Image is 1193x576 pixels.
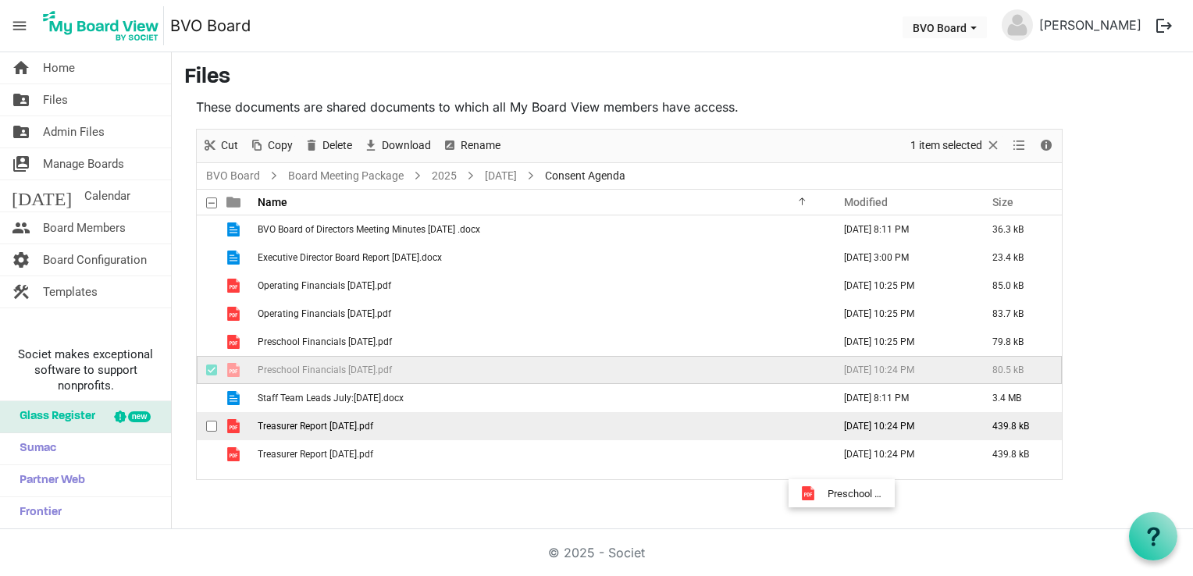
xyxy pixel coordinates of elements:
[253,384,828,412] td: Staff Team Leads July:August 2025.docx is template cell column header Name
[253,215,828,244] td: BVO Board of Directors Meeting Minutes June 26th, 2025 .docx is template cell column header Name
[253,272,828,300] td: Operating Financials July 25.pdf is template cell column header Name
[219,136,240,155] span: Cut
[217,440,253,468] td: is template cell column header type
[992,196,1013,208] span: Size
[43,276,98,308] span: Templates
[258,421,373,432] span: Treasurer Report [DATE].pdf
[200,136,241,155] button: Cut
[258,449,373,460] span: Treasurer Report [DATE].pdf
[12,116,30,148] span: folder_shared
[217,384,253,412] td: is template cell column header type
[828,244,976,272] td: August 27, 2025 3:00 PM column header Modified
[844,196,888,208] span: Modified
[12,433,56,464] span: Sumac
[43,212,126,244] span: Board Members
[1033,9,1148,41] a: [PERSON_NAME]
[197,272,217,300] td: checkbox
[909,136,984,155] span: 1 item selected
[459,136,502,155] span: Rename
[244,130,298,162] div: Copy
[828,300,976,328] td: August 25, 2025 10:25 PM column header Modified
[828,356,976,384] td: August 25, 2025 10:24 PM column header Modified
[12,84,30,116] span: folder_shared
[12,276,30,308] span: construction
[197,356,217,384] td: checkbox
[266,136,294,155] span: Copy
[440,136,504,155] button: Rename
[197,300,217,328] td: checkbox
[253,300,828,328] td: Operating Financials Jun 25.pdf is template cell column header Name
[976,328,1062,356] td: 79.8 kB is template cell column header Size
[170,10,251,41] a: BVO Board
[197,215,217,244] td: checkbox
[828,215,976,244] td: August 25, 2025 8:11 PM column header Modified
[217,272,253,300] td: is template cell column header type
[976,272,1062,300] td: 85.0 kB is template cell column header Size
[976,356,1062,384] td: 80.5 kB is template cell column header Size
[258,252,442,263] span: Executive Director Board Report [DATE].docx
[380,136,433,155] span: Download
[429,166,460,186] a: 2025
[5,11,34,41] span: menu
[285,166,407,186] a: Board Meeting Package
[258,336,392,347] span: Preschool Financials [DATE].pdf
[43,148,124,180] span: Manage Boards
[84,180,130,212] span: Calendar
[976,412,1062,440] td: 439.8 kB is template cell column header Size
[482,166,520,186] a: [DATE]
[828,272,976,300] td: August 25, 2025 10:25 PM column header Modified
[12,212,30,244] span: people
[976,384,1062,412] td: 3.4 MB is template cell column header Size
[542,166,629,186] span: Consent Agenda
[905,130,1006,162] div: Clear selection
[976,300,1062,328] td: 83.7 kB is template cell column header Size
[976,244,1062,272] td: 23.4 kB is template cell column header Size
[197,244,217,272] td: checkbox
[828,328,976,356] td: August 25, 2025 10:25 PM column header Modified
[548,545,645,560] a: © 2025 - Societ
[12,465,85,496] span: Partner Web
[197,440,217,468] td: checkbox
[197,130,244,162] div: Cut
[253,356,828,384] td: Preschool Financials Jun 25.pdf is template cell column header Name
[217,215,253,244] td: is template cell column header type
[12,401,95,432] span: Glass Register
[203,166,263,186] a: BVO Board
[253,440,828,468] td: Treasurer Report Jun 25.pdf is template cell column header Name
[12,52,30,84] span: home
[1148,9,1181,42] button: logout
[1010,136,1028,155] button: View dropdownbutton
[217,356,253,384] td: is template cell column header type
[197,384,217,412] td: checkbox
[301,136,355,155] button: Delete
[903,16,987,38] button: BVO Board dropdownbutton
[358,130,436,162] div: Download
[253,328,828,356] td: Preschool Financials July 25.pdf is template cell column header Name
[258,224,480,235] span: BVO Board of Directors Meeting Minutes [DATE] .docx
[184,65,1181,91] h3: Files
[258,308,391,319] span: Operating Financials [DATE].pdf
[828,440,976,468] td: August 25, 2025 10:24 PM column header Modified
[1006,130,1033,162] div: View
[196,98,1063,116] p: These documents are shared documents to which all My Board View members have access.
[197,328,217,356] td: checkbox
[197,412,217,440] td: checkbox
[828,384,976,412] td: August 25, 2025 8:11 PM column header Modified
[258,196,287,208] span: Name
[12,244,30,276] span: settings
[12,497,62,528] span: Frontier
[436,130,506,162] div: Rename
[361,136,434,155] button: Download
[828,412,976,440] td: August 25, 2025 10:24 PM column header Modified
[43,52,75,84] span: Home
[258,393,404,404] span: Staff Team Leads July:[DATE].docx
[976,440,1062,468] td: 439.8 kB is template cell column header Size
[43,244,147,276] span: Board Configuration
[258,280,391,291] span: Operating Financials [DATE].pdf
[1033,130,1059,162] div: Details
[976,215,1062,244] td: 36.3 kB is template cell column header Size
[12,180,72,212] span: [DATE]
[1002,9,1033,41] img: no-profile-picture.svg
[298,130,358,162] div: Delete
[38,6,164,45] img: My Board View Logo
